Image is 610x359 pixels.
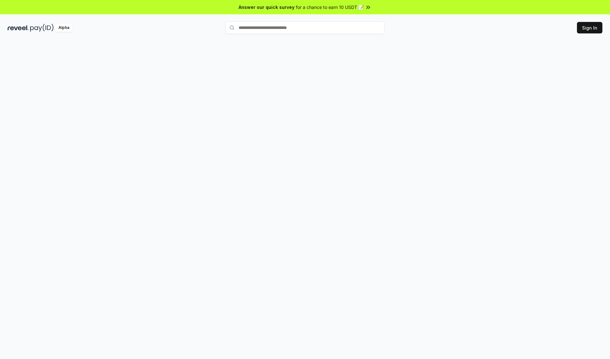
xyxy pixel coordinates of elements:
span: Answer our quick survey [239,4,295,10]
div: Alpha [55,24,73,32]
button: Sign In [577,22,602,33]
span: for a chance to earn 10 USDT 📝 [296,4,364,10]
img: reveel_dark [8,24,29,32]
img: pay_id [30,24,54,32]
